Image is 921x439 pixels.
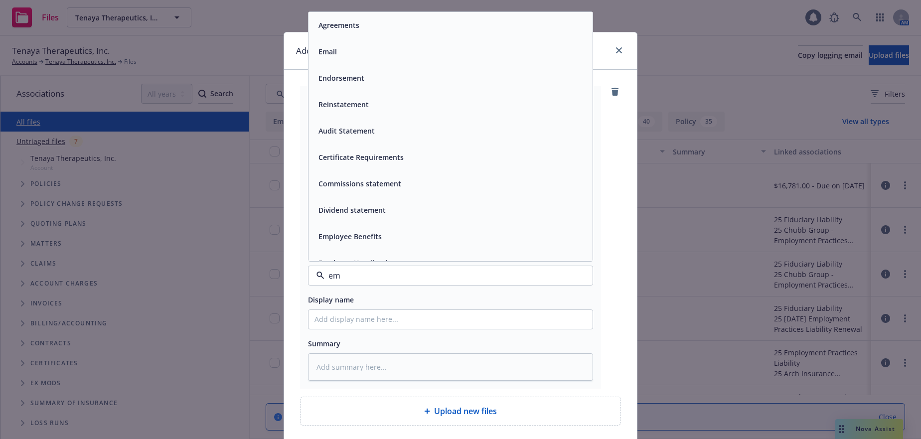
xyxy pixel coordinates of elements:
[318,231,382,242] button: Employee Benefits
[308,339,340,348] span: Summary
[318,20,359,30] button: Agreements
[308,295,354,304] span: Display name
[308,310,593,329] input: Add display name here...
[318,205,386,215] button: Dividend statement
[318,126,375,136] button: Audit Statement
[296,44,329,57] h1: Add files
[318,258,390,268] button: Employee Handbook
[613,44,625,56] a: close
[318,99,369,110] button: Reinstatement
[300,397,621,426] div: Upload new files
[434,405,497,417] span: Upload new files
[318,46,337,57] button: Email
[318,178,401,189] button: Commissions statement
[318,73,364,83] button: Endorsement
[324,270,573,282] input: Filter by keyword
[609,86,621,98] a: remove
[318,152,404,162] button: Certificate Requirements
